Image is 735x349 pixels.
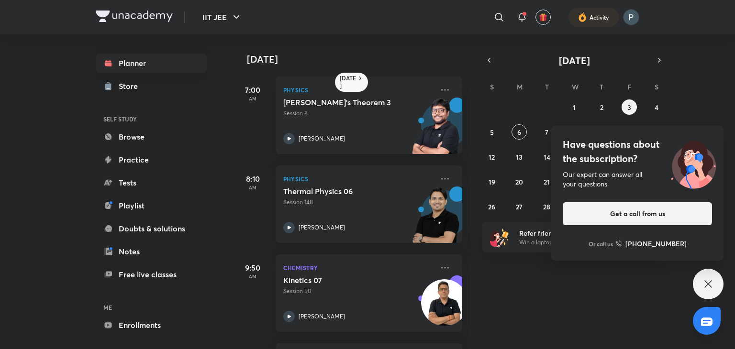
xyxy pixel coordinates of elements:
button: October 28, 2025 [539,199,555,214]
button: October 2, 2025 [594,99,609,115]
a: Notes [96,242,207,261]
abbr: October 27, 2025 [516,202,523,211]
button: October 6, 2025 [512,124,527,140]
p: Session 8 [283,109,434,118]
img: Company Logo [96,11,173,22]
button: October 9, 2025 [594,124,609,140]
a: Planner [96,54,207,73]
img: activity [578,11,587,23]
abbr: Tuesday [545,82,549,91]
p: Chemistry [283,262,434,273]
p: Session 50 [283,287,434,295]
button: October 21, 2025 [539,174,555,189]
button: October 4, 2025 [649,99,664,115]
button: October 10, 2025 [622,124,637,140]
abbr: October 13, 2025 [516,153,523,162]
abbr: October 12, 2025 [489,153,495,162]
h5: Kinetics 07 [283,275,402,285]
abbr: October 14, 2025 [544,153,550,162]
button: October 5, 2025 [484,124,500,140]
a: [PHONE_NUMBER] [616,239,687,249]
button: October 3, 2025 [622,99,637,115]
abbr: Friday [627,82,631,91]
button: October 19, 2025 [484,174,500,189]
img: Payal Kumari [623,9,639,25]
a: Enrollments [96,316,207,335]
h5: Thermal Physics 06 [283,186,402,196]
abbr: October 20, 2025 [515,177,523,186]
p: [PERSON_NAME] [299,134,345,143]
h6: [PHONE_NUMBER] [625,239,687,249]
button: October 20, 2025 [512,174,527,189]
h4: Have questions about the subscription? [563,137,712,166]
a: Playlist [96,196,207,215]
p: Physics [283,173,434,185]
a: Store [96,76,207,96]
img: ttu_illustration_new.svg [663,137,724,189]
button: October 26, 2025 [484,199,500,214]
div: Our expert can answer all your questions [563,170,712,189]
h5: 8:10 [234,173,272,185]
img: referral [490,228,509,247]
p: Or call us [589,240,613,248]
abbr: Thursday [600,82,603,91]
abbr: October 2, 2025 [600,103,603,112]
abbr: October 26, 2025 [488,202,495,211]
h5: 9:50 [234,262,272,273]
p: Win a laptop, vouchers & more [519,238,637,247]
img: unacademy [410,186,462,252]
p: Physics [283,84,434,96]
h5: 7:00 [234,84,272,96]
button: October 12, 2025 [484,149,500,164]
button: October 11, 2025 [649,124,664,140]
h6: [DATE] [340,75,356,90]
h4: [DATE] [247,54,472,65]
abbr: October 21, 2025 [544,177,550,186]
span: [DATE] [559,54,590,67]
p: AM [234,96,272,101]
abbr: Wednesday [572,82,579,91]
a: Doubts & solutions [96,219,207,238]
abbr: Monday [517,82,523,91]
img: avatar [539,13,547,22]
abbr: Saturday [655,82,658,91]
button: avatar [535,10,551,25]
h6: SELF STUDY [96,111,207,127]
button: October 7, 2025 [539,124,555,140]
button: IIT JEE [197,8,248,27]
div: Store [119,80,144,92]
p: [PERSON_NAME] [299,223,345,232]
h6: Refer friends [519,228,637,238]
a: Tests [96,173,207,192]
h6: ME [96,299,207,316]
abbr: October 28, 2025 [543,202,550,211]
button: Get a call from us [563,202,712,225]
abbr: October 7, 2025 [545,128,548,137]
img: unacademy [410,98,462,164]
p: Session 148 [283,198,434,207]
abbr: October 1, 2025 [573,103,576,112]
a: Company Logo [96,11,173,24]
abbr: October 4, 2025 [655,103,658,112]
button: October 8, 2025 [567,124,582,140]
a: Practice [96,150,207,169]
p: [PERSON_NAME] [299,312,345,321]
button: October 27, 2025 [512,199,527,214]
a: Browse [96,127,207,146]
p: AM [234,185,272,190]
button: [DATE] [496,54,653,67]
a: Free live classes [96,265,207,284]
abbr: Sunday [490,82,494,91]
abbr: October 5, 2025 [490,128,494,137]
abbr: October 19, 2025 [489,177,495,186]
h5: Gauss's Theorem 3 [283,98,402,107]
abbr: October 3, 2025 [627,103,631,112]
button: October 1, 2025 [567,99,582,115]
button: October 14, 2025 [539,149,555,164]
p: AM [234,273,272,279]
button: October 13, 2025 [512,149,527,164]
abbr: October 6, 2025 [517,128,521,137]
